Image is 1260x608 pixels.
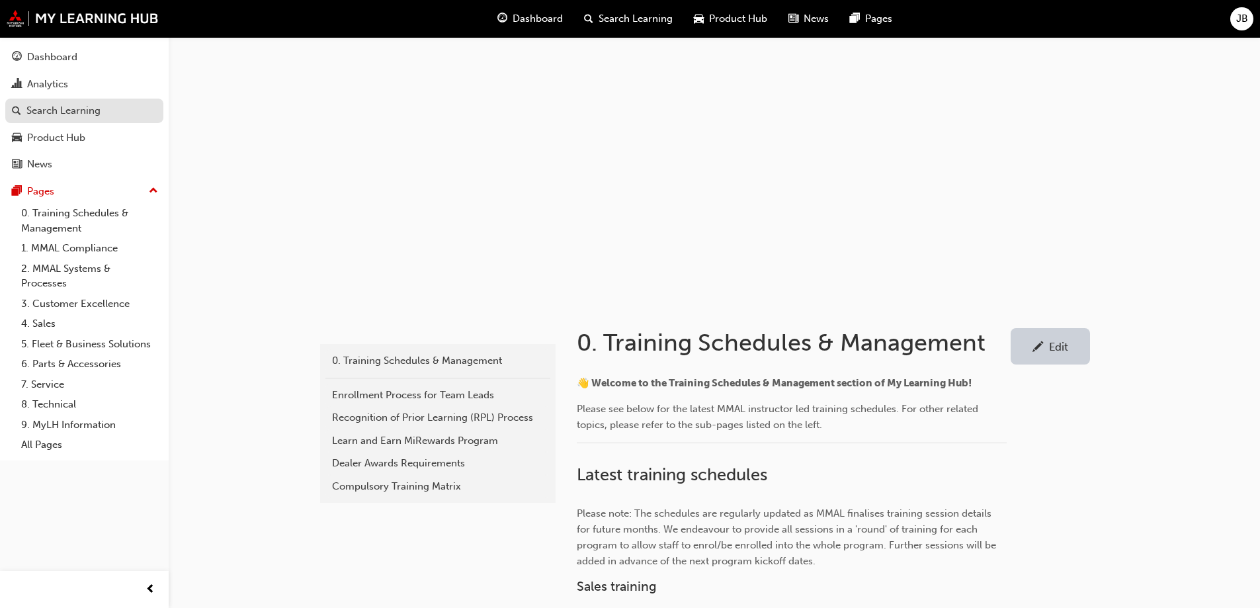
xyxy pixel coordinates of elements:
span: JB [1236,11,1248,26]
a: 2. MMAL Systems & Processes [16,259,163,294]
button: JB [1230,7,1253,30]
span: search-icon [12,105,21,117]
a: 0. Training Schedules & Management [325,349,550,372]
a: Enrollment Process for Team Leads [325,384,550,407]
div: Edit [1049,340,1068,353]
span: up-icon [149,183,158,200]
a: 4. Sales [16,314,163,334]
a: All Pages [16,435,163,455]
button: Pages [5,179,163,204]
div: Learn and Earn MiRewards Program [332,433,544,449]
a: 6. Parts & Accessories [16,354,163,374]
span: Latest training schedules [577,464,767,485]
div: Enrollment Process for Team Leads [332,388,544,403]
div: News [27,157,52,172]
span: car-icon [12,132,22,144]
span: Sales training [577,579,657,594]
a: Recognition of Prior Learning (RPL) Process [325,406,550,429]
a: 8. Technical [16,394,163,415]
span: car-icon [694,11,704,27]
span: Pages [865,11,892,26]
span: 👋 Welcome to the Training Schedules & Management section of My Learning Hub! [577,377,972,389]
div: Pages [27,184,54,199]
a: 1. MMAL Compliance [16,238,163,259]
a: Analytics [5,72,163,97]
a: Compulsory Training Matrix [325,475,550,498]
span: Product Hub [709,11,767,26]
a: News [5,152,163,177]
div: Analytics [27,77,68,92]
h1: 0. Training Schedules & Management [577,328,1011,357]
a: Dashboard [5,45,163,69]
span: Please note: The schedules are regularly updated as MMAL finalises training session details for f... [577,507,999,567]
a: guage-iconDashboard [487,5,573,32]
span: guage-icon [497,11,507,27]
span: pages-icon [850,11,860,27]
span: news-icon [12,159,22,171]
a: Search Learning [5,99,163,123]
span: prev-icon [146,582,155,598]
span: search-icon [584,11,593,27]
img: mmal [7,10,159,27]
span: guage-icon [12,52,22,64]
a: Product Hub [5,126,163,150]
a: search-iconSearch Learning [573,5,683,32]
a: 5. Fleet & Business Solutions [16,334,163,355]
span: News [804,11,829,26]
div: Compulsory Training Matrix [332,479,544,494]
div: Product Hub [27,130,85,146]
a: 0. Training Schedules & Management [16,203,163,238]
a: news-iconNews [778,5,839,32]
span: pencil-icon [1032,341,1044,355]
a: 9. MyLH Information [16,415,163,435]
a: Learn and Earn MiRewards Program [325,429,550,453]
button: DashboardAnalyticsSearch LearningProduct HubNews [5,42,163,179]
div: Dealer Awards Requirements [332,456,544,471]
span: Dashboard [513,11,563,26]
span: news-icon [788,11,798,27]
a: 7. Service [16,374,163,395]
a: Edit [1011,328,1090,365]
div: Dashboard [27,50,77,65]
div: Recognition of Prior Learning (RPL) Process [332,410,544,425]
span: pages-icon [12,186,22,198]
a: 3. Customer Excellence [16,294,163,314]
a: car-iconProduct Hub [683,5,778,32]
div: Search Learning [26,103,101,118]
span: chart-icon [12,79,22,91]
a: pages-iconPages [839,5,903,32]
a: Dealer Awards Requirements [325,452,550,475]
span: Search Learning [599,11,673,26]
div: 0. Training Schedules & Management [332,353,544,369]
span: Please see below for the latest MMAL instructor led training schedules. For other related topics,... [577,403,981,431]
